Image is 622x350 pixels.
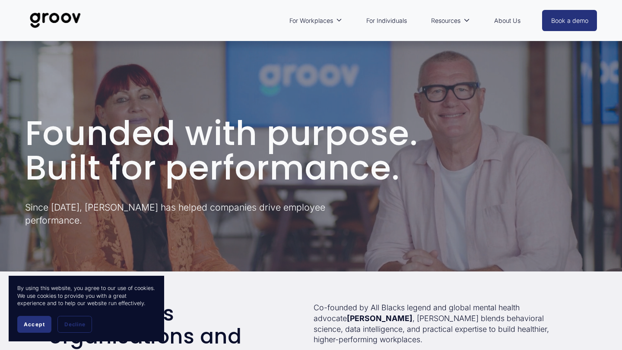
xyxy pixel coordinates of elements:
span: Resources [431,15,460,26]
strong: [PERSON_NAME] [347,314,413,323]
button: Accept [17,316,51,333]
span: Accept [24,321,45,328]
a: folder dropdown [427,11,474,31]
h1: Founded with purpose. Built for performance. [25,116,597,186]
span: For Workplaces [289,15,333,26]
a: folder dropdown [285,11,346,31]
section: Cookie banner [9,276,164,341]
button: Decline [57,316,92,333]
p: By using this website, you agree to our use of cookies. We use cookies to provide you with a grea... [17,284,155,307]
p: Co-founded by All Blacks legend and global mental health advocate , [PERSON_NAME] blends behavior... [314,303,549,345]
span: Decline [64,321,85,328]
p: Since [DATE], [PERSON_NAME] has helped companies drive employee performance. [25,201,357,227]
img: Groov | Unlock Human Potential at Work and in Life [25,6,86,35]
a: Book a demo [542,10,597,31]
a: For Individuals [362,11,411,31]
a: About Us [490,11,525,31]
